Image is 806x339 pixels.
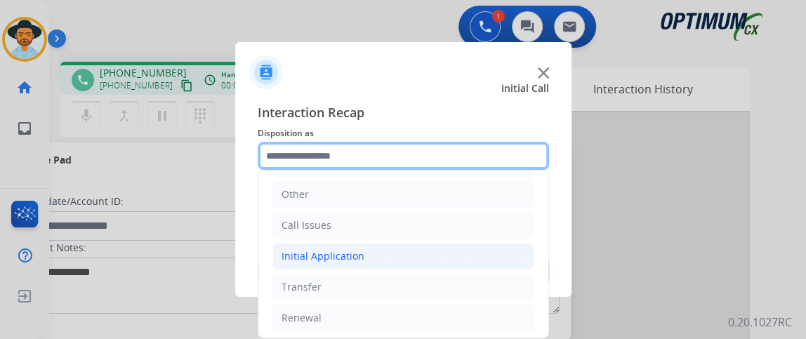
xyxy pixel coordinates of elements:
[282,187,309,201] div: Other
[728,314,792,331] p: 0.20.1027RC
[258,102,549,125] span: Interaction Recap
[282,249,364,263] div: Initial Application
[282,218,331,232] div: Call Issues
[282,280,322,294] div: Transfer
[282,311,322,325] div: Renewal
[249,55,283,89] img: contactIcon
[501,81,549,95] span: Initial Call
[258,125,549,142] span: Disposition as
